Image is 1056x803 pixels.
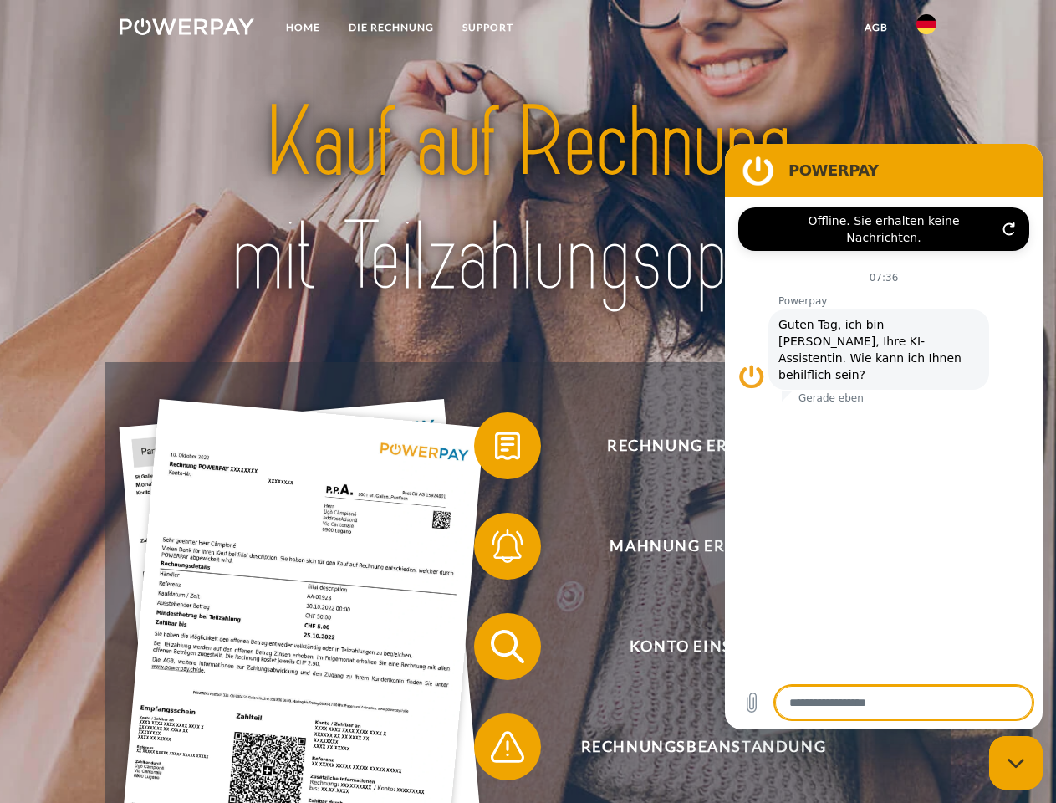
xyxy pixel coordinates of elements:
[989,736,1043,790] iframe: Schaltfläche zum Öffnen des Messaging-Fensters; Konversation läuft
[474,412,909,479] button: Rechnung erhalten?
[725,144,1043,729] iframe: Messaging-Fenster
[850,13,902,43] a: agb
[487,525,528,567] img: qb_bell.svg
[160,80,896,320] img: title-powerpay_de.svg
[498,412,908,479] span: Rechnung erhalten?
[487,726,528,768] img: qb_warning.svg
[487,425,528,467] img: qb_bill.svg
[474,713,909,780] button: Rechnungsbeanstandung
[474,513,909,580] button: Mahnung erhalten?
[498,713,908,780] span: Rechnungsbeanstandung
[498,513,908,580] span: Mahnung erhalten?
[120,18,254,35] img: logo-powerpay-white.svg
[498,613,908,680] span: Konto einsehen
[916,14,936,34] img: de
[272,13,334,43] a: Home
[487,626,528,667] img: qb_search.svg
[474,613,909,680] button: Konto einsehen
[334,13,448,43] a: DIE RECHNUNG
[448,13,528,43] a: SUPPORT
